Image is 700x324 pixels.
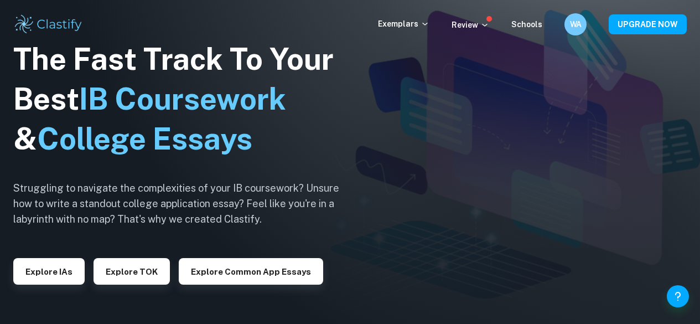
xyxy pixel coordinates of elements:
[569,18,582,30] h6: WA
[37,121,252,156] span: College Essays
[79,81,286,116] span: IB Coursework
[13,266,85,276] a: Explore IAs
[179,266,323,276] a: Explore Common App essays
[667,285,689,307] button: Help and Feedback
[564,13,587,35] button: WA
[13,181,356,227] h6: Struggling to navigate the complexities of your IB coursework? Unsure how to write a standout col...
[13,258,85,285] button: Explore IAs
[94,258,170,285] button: Explore TOK
[609,14,687,34] button: UPGRADE NOW
[94,266,170,276] a: Explore TOK
[378,18,429,30] p: Exemplars
[13,13,84,35] img: Clastify logo
[511,20,542,29] a: Schools
[452,19,489,31] p: Review
[13,39,356,159] h1: The Fast Track To Your Best &
[179,258,323,285] button: Explore Common App essays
